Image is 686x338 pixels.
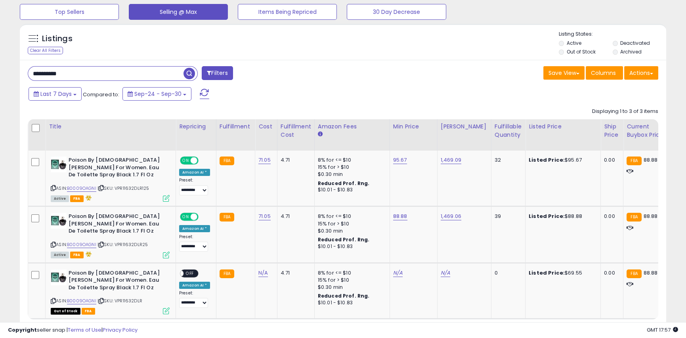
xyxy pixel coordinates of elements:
[51,157,67,172] img: 41HRt8kveFL._SL40_.jpg
[103,326,138,334] a: Privacy Policy
[258,212,271,220] a: 71.05
[84,251,92,257] i: hazardous material
[543,66,585,80] button: Save View
[97,241,148,248] span: | SKU: VPR11632DLR25
[586,66,623,80] button: Columns
[627,269,641,278] small: FBA
[529,212,565,220] b: Listed Price:
[281,122,311,139] div: Fulfillment Cost
[129,4,228,20] button: Selling @ Max
[559,31,666,38] p: Listing States:
[318,227,384,235] div: $0.30 min
[51,269,170,313] div: ASIN:
[624,66,658,80] button: Actions
[318,122,386,131] div: Amazon Fees
[238,4,337,20] button: Items Being Repriced
[647,326,678,334] span: 2025-10-8 17:57 GMT
[67,185,96,192] a: B0009OAGNI
[51,213,170,257] div: ASIN:
[529,156,565,164] b: Listed Price:
[318,187,384,193] div: $10.01 - $10.83
[69,213,165,237] b: Poison By [DEMOGRAPHIC_DATA][PERSON_NAME] For Women. Eau De Toilette Spray Black 1.7 Fl Oz
[69,157,165,181] b: Poison By [DEMOGRAPHIC_DATA][PERSON_NAME] For Women. Eau De Toilette Spray Black 1.7 Fl Oz
[220,269,234,278] small: FBA
[441,269,450,277] a: N/A
[495,213,519,220] div: 39
[347,4,446,20] button: 30 Day Decrease
[318,220,384,227] div: 15% for > $10
[318,243,384,250] div: $10.01 - $10.83
[393,212,407,220] a: 88.88
[318,236,370,243] b: Reduced Prof. Rng.
[592,108,658,115] div: Displaying 1 to 3 of 3 items
[318,213,384,220] div: 8% for <= $10
[220,213,234,222] small: FBA
[20,4,119,20] button: Top Sellers
[82,308,95,315] span: FBA
[318,180,370,187] b: Reduced Prof. Rng.
[197,157,210,164] span: OFF
[67,241,96,248] a: B0009OAGNI
[441,122,488,131] div: [PERSON_NAME]
[644,212,658,220] span: 88.88
[51,252,69,258] span: All listings currently available for purchase on Amazon
[620,40,650,46] label: Deactivated
[179,169,210,176] div: Amazon AI *
[29,87,82,101] button: Last 7 Days
[68,326,101,334] a: Terms of Use
[318,269,384,277] div: 8% for <= $10
[495,157,519,164] div: 32
[220,122,252,131] div: Fulfillment
[441,212,461,220] a: 1,469.06
[529,269,594,277] div: $69.55
[179,122,213,131] div: Repricing
[318,171,384,178] div: $0.30 min
[49,122,172,131] div: Title
[70,252,84,258] span: FBA
[258,156,271,164] a: 71.05
[566,40,581,46] label: Active
[591,69,616,77] span: Columns
[318,131,323,138] small: Amazon Fees.
[627,157,641,165] small: FBA
[258,269,268,277] a: N/A
[179,290,210,308] div: Preset:
[318,157,384,164] div: 8% for <= $10
[318,292,370,299] b: Reduced Prof. Rng.
[179,225,210,232] div: Amazon AI *
[179,178,210,195] div: Preset:
[51,269,67,285] img: 41HRt8kveFL._SL40_.jpg
[51,195,69,202] span: All listings currently available for purchase on Amazon
[183,270,196,277] span: OFF
[644,269,658,277] span: 88.88
[84,195,92,201] i: hazardous material
[566,48,595,55] label: Out of Stock
[67,298,96,304] a: B0009OAGNI
[51,157,170,201] div: ASIN:
[181,157,191,164] span: ON
[97,298,142,304] span: | SKU: VPR11632DLR
[529,122,597,131] div: Listed Price
[620,48,642,55] label: Archived
[70,195,84,202] span: FBA
[51,308,80,315] span: All listings that are currently out of stock and unavailable for purchase on Amazon
[393,269,403,277] a: N/A
[604,122,620,139] div: Ship Price
[281,157,308,164] div: 4.71
[393,156,407,164] a: 95.67
[202,66,233,80] button: Filters
[8,326,37,334] strong: Copyright
[318,277,384,284] div: 15% for > $10
[197,214,210,220] span: OFF
[83,91,119,98] span: Compared to:
[8,327,138,334] div: seller snap | |
[627,122,667,139] div: Current Buybox Price
[97,185,149,191] span: | SKU: VPR11632DLR125
[281,269,308,277] div: 4.71
[529,269,565,277] b: Listed Price:
[179,282,210,289] div: Amazon AI *
[281,213,308,220] div: 4.71
[318,284,384,291] div: $0.30 min
[644,156,658,164] span: 88.88
[604,213,617,220] div: 0.00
